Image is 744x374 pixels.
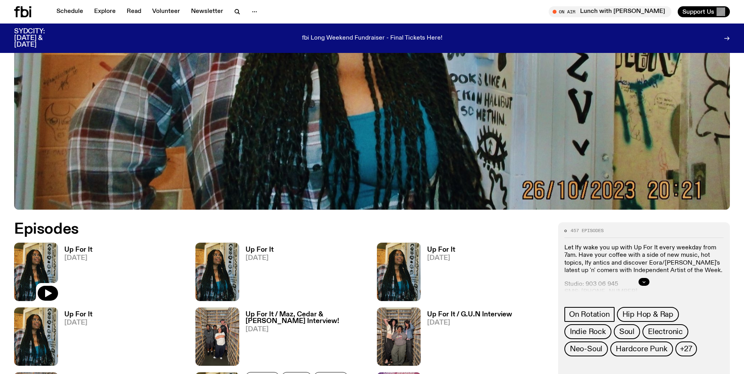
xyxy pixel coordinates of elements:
a: Volunteer [147,6,185,17]
a: Electronic [642,324,688,339]
h3: Up For It [64,247,93,253]
a: Up For It[DATE] [58,311,93,366]
img: Ify - a Brown Skin girl with black braided twists, looking up to the side with her tongue stickin... [14,243,58,301]
img: Ify - a Brown Skin girl with black braided twists, looking up to the side with her tongue stickin... [14,307,58,366]
a: Hardcore Punk [610,341,673,356]
button: +27 [675,341,697,356]
button: Support Us [678,6,730,17]
h3: SYDCITY: [DATE] & [DATE] [14,28,64,48]
a: Soul [614,324,640,339]
span: [DATE] [427,255,455,261]
h3: Up For It [427,247,455,253]
a: Up For It / Maz, Cedar & [PERSON_NAME] Interview![DATE] [239,311,367,366]
span: Support Us [682,8,714,15]
span: 457 episodes [571,229,604,233]
img: Ify - a Brown Skin girl with black braided twists, looking up to the side with her tongue stickin... [195,243,239,301]
a: Up For It / G.U.N Interview[DATE] [421,311,512,366]
span: Hip Hop & Rap [622,310,673,319]
span: [DATE] [246,326,367,333]
a: Neo-Soul [564,341,608,356]
a: Up For It[DATE] [58,247,93,301]
span: Soul [619,327,635,336]
a: Indie Rock [564,324,611,339]
h3: Up For It [64,311,93,318]
h3: Up For It [246,247,274,253]
span: [DATE] [64,320,93,326]
a: On Rotation [564,307,615,322]
a: Schedule [52,6,88,17]
h2: Episodes [14,222,488,236]
span: [DATE] [246,255,274,261]
button: On AirLunch with [PERSON_NAME] [549,6,671,17]
span: Electronic [648,327,683,336]
span: Neo-Soul [570,345,602,353]
h3: Up For It / Maz, Cedar & [PERSON_NAME] Interview! [246,311,367,325]
span: On Rotation [569,310,610,319]
h3: Up For It / G.U.N Interview [427,311,512,318]
p: Let Ify wake you up with Up For It every weekday from 7am. Have your coffee with a side of new mu... [564,244,724,274]
span: [DATE] [64,255,93,261]
img: Ify - a Brown Skin girl with black braided twists, looking up to the side with her tongue stickin... [377,243,421,301]
span: Hardcore Punk [616,345,667,353]
p: fbi Long Weekend Fundraiser - Final Tickets Here! [302,35,442,42]
span: Indie Rock [570,327,606,336]
a: Up For It[DATE] [421,247,455,301]
a: Newsletter [186,6,228,17]
a: Explore [89,6,120,17]
span: [DATE] [427,320,512,326]
a: Hip Hop & Rap [617,307,679,322]
a: Up For It[DATE] [239,247,274,301]
span: +27 [680,345,692,353]
a: Read [122,6,146,17]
